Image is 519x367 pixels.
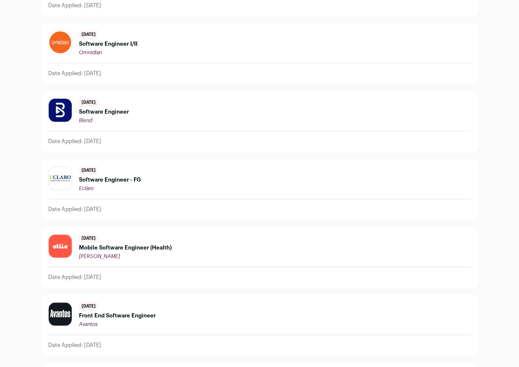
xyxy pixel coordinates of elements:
p: Date Applied: [DATE] [48,274,101,281]
span: Blend [79,118,92,123]
img: d5ef10d39685a9c669288f8822f97640613120f958c9c48b2100368f3d26c289.jpg [49,31,72,54]
span: Software Engineer - FG [79,176,141,183]
span: Software Engineer [79,109,129,115]
span: [DATE] [79,234,98,243]
a: [DATE] Software Engineer I/II Omnidian Date Applied: [DATE] [41,23,478,84]
p: Date Applied: [DATE] [48,138,101,145]
p: Date Applied: [DATE] [48,2,101,9]
p: Date Applied: [DATE] [48,70,101,77]
img: 9f71ac413dd45e924140e621335fd73d06fd8852476b4203f83c4e6a1b653016.jpg [49,302,72,326]
span: Front End Software Engineer [79,312,156,319]
span: Software Engineer I/II [79,41,137,47]
a: [DATE] Mobile Software Engineer (Health) [PERSON_NAME] Date Applied: [DATE] [41,227,478,288]
span: [DATE] [79,30,98,39]
span: [DATE] [79,302,98,311]
p: Date Applied: [DATE] [48,206,101,213]
span: Mobile Software Engineer (Health) [79,244,172,251]
span: Avantos [79,322,98,327]
img: 32aaf5312bec21bf211cbd53e190b9b81a998825c434fa91166f1fbf07277ae2.jpg [49,99,72,122]
a: [DATE] Software Engineer Blend Date Applied: [DATE] [41,91,478,152]
a: [DATE] Front End Software Engineer Avantos Date Applied: [DATE] [41,295,478,355]
img: 105081a6ef85112ddfc1e5dc289d5bd0b4b2a829e086427657fc932fdd5bb4c5.jpg [49,175,72,182]
span: Omnidian [79,50,102,55]
span: [DATE] [79,98,98,107]
img: a74e88ad8cf7c8c07ec54e5cd44e4bce7e834b7f51a16c64d36ee6c1eb2f8128.jpg [49,235,72,258]
p: Date Applied: [DATE] [48,342,101,349]
span: [DATE] [79,166,98,175]
span: Eclaro [79,186,93,191]
a: [DATE] Software Engineer - FG Eclaro Date Applied: [DATE] [41,159,478,220]
span: [PERSON_NAME] [79,254,120,259]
